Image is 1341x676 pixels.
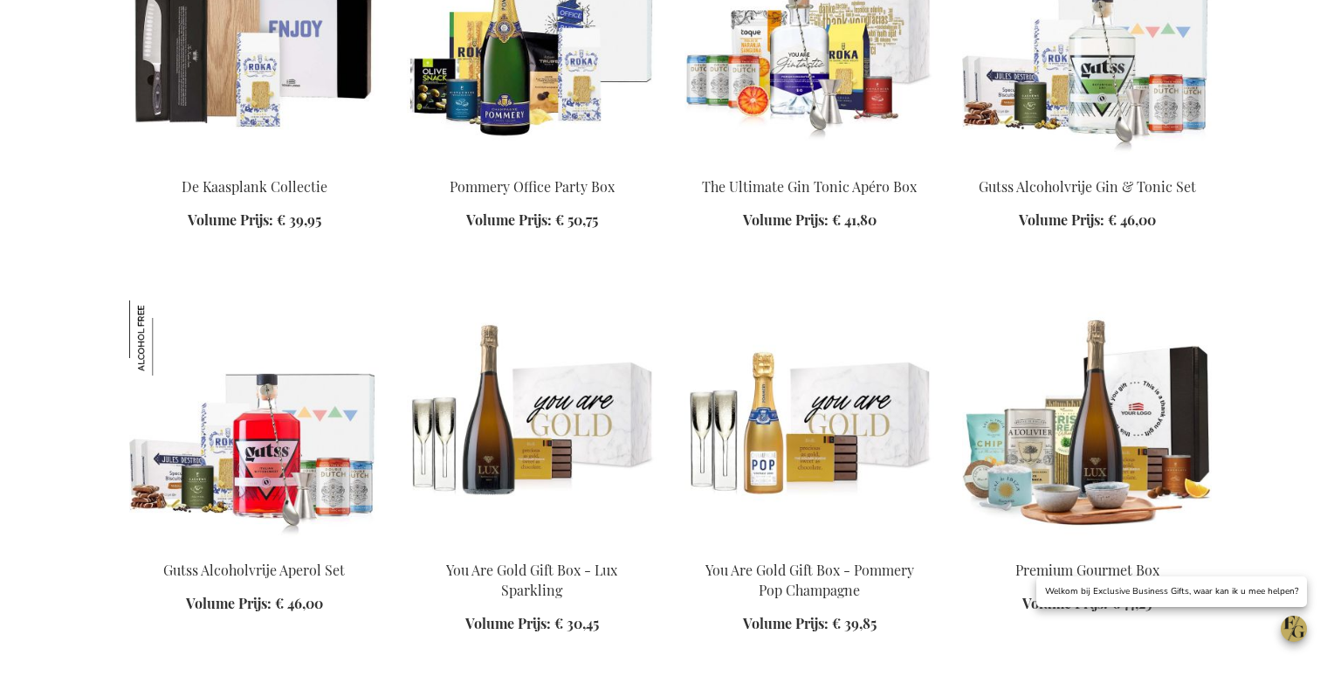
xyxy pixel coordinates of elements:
a: Premium Gourmet Box [962,538,1212,555]
span: Volume Prijs: [186,594,272,612]
span: Volume Prijs: [1019,210,1104,229]
a: Volume Prijs: € 50,75 [466,210,598,231]
a: You Are Gold Gift Box - Lux Sparkling [446,561,617,599]
a: Volume Prijs: € 30,45 [465,614,599,634]
span: € 30,45 [554,614,599,632]
span: Volume Prijs: [465,614,551,632]
span: € 46,00 [275,594,323,612]
img: You Are Gold Gift Box - Lux Sparkling [407,300,657,545]
a: Volume Prijs: € 77,25 [1022,594,1152,614]
span: Volume Prijs: [466,210,552,229]
span: Volume Prijs: [743,210,829,229]
a: Premium Gourmet Box [1015,561,1159,579]
a: Pommery Office Party Box [450,177,615,196]
a: Gutss Alcoholvrije Gin & Tonic Set [979,177,1196,196]
img: You Are Gold Gift Box - Pommery Pop Champagne [684,300,934,545]
a: You Are Gold Gift Box - Pommery Pop Champagne [684,538,934,555]
a: Volume Prijs: € 46,00 [186,594,323,614]
span: € 50,75 [555,210,598,229]
a: You Are Gold Gift Box - Pommery Pop Champagne [705,561,914,599]
a: Gutss Non-Alcoholic Aperol Set Gutss Alcoholvrije Aperol Set [129,538,379,555]
a: Volume Prijs: € 41,80 [743,210,877,231]
a: The Ultimate Gin Tonic Apéro Box [684,155,934,171]
a: Volume Prijs: € 46,00 [1019,210,1156,231]
a: Gutss Non-Alcoholic Gin & Tonic Set Gutss Alcoholvrije Gin & Tonic Set [962,155,1212,171]
a: Volume Prijs: € 39,85 [743,614,877,634]
a: Gutss Alcoholvrije Aperol Set [163,561,345,579]
img: Premium Gourmet Box [962,300,1212,545]
span: Volume Prijs: [743,614,829,632]
a: The Ultimate Gin Tonic Apéro Box [702,177,917,196]
span: Volume Prijs: [1022,594,1108,612]
img: Gutss Alcoholvrije Aperol Set [129,300,204,376]
span: € 46,00 [1108,210,1156,229]
span: € 41,80 [832,210,877,229]
a: Pommery Office Party Box Pommery Office Party Box [407,155,657,171]
img: Gutss Non-Alcoholic Aperol Set [129,300,379,545]
span: € 39,85 [832,614,877,632]
a: You Are Gold Gift Box - Lux Sparkling [407,538,657,555]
